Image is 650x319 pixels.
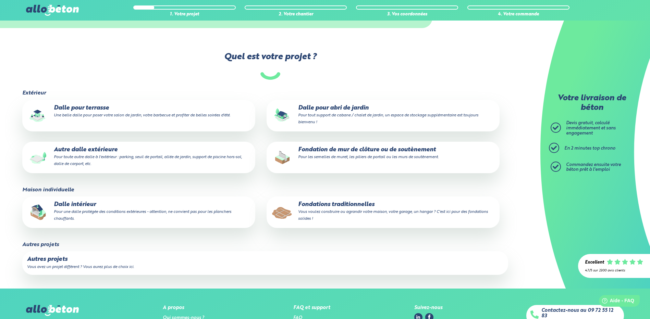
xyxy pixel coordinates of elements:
img: final_use.values.inside_slab [27,201,49,223]
small: Vous avez un projet différent ? Vous aurez plus de choix ici. [27,265,134,269]
p: Autre dalle extérieure [27,146,250,167]
img: allobéton [26,5,79,16]
small: Une belle dalle pour poser votre salon de jardin, votre barbecue et profiter de belles soirées d'... [54,113,230,117]
p: Votre livraison de béton [552,94,631,113]
div: 4.7/5 sur 2300 avis clients [585,269,643,272]
div: Suivez-nous [414,305,442,311]
legend: Autres projets [22,242,59,248]
p: Fondation de mur de clôture ou de soutènement [271,146,495,160]
small: Pour les semelles de muret, les piliers de portail ou les murs de soutènement. [298,155,439,159]
label: Quel est votre projet ? [22,52,519,80]
img: final_use.values.outside_slab [27,146,49,168]
p: Fondations traditionnelles [271,201,495,222]
div: A propos [163,305,209,311]
div: 1. Votre projet [133,12,235,17]
legend: Maison individuelle [22,187,74,193]
p: Autres projets [27,256,503,263]
img: final_use.values.closing_wall_fundation [271,146,293,168]
small: Pour une dalle protégée des conditions extérieures - attention, ne convient pas pour les plancher... [54,210,231,221]
span: Devis gratuit, calculé immédiatement et sans engagement [566,121,616,135]
span: En 2 minutes top chrono [564,146,615,151]
div: 4. Votre commande [467,12,569,17]
img: allobéton [26,305,79,316]
small: Vous voulez construire ou agrandir votre maison, votre garage, un hangar ? C'est ici pour des fon... [298,210,488,221]
legend: Extérieur [22,90,46,96]
a: Contactez-nous au 09 72 55 12 83 [541,308,620,319]
p: Dalle intérieur [27,201,250,222]
p: Dalle pour abri de jardin [271,105,495,126]
img: final_use.values.garden_shed [271,105,293,127]
img: final_use.values.traditional_fundations [271,201,293,223]
div: Excellent [585,260,604,265]
small: Pour tout support de cabane / chalet de jardin, un espace de stockage supplémentaire est toujours... [298,113,478,124]
div: 2. Votre chantier [245,12,347,17]
div: FAQ et support [293,305,330,311]
p: Dalle pour terrasse [27,105,250,118]
span: Commandez ensuite votre béton prêt à l'emploi [566,163,621,172]
img: final_use.values.terrace [27,105,49,127]
iframe: Help widget launcher [589,292,642,311]
div: 3. Vos coordonnées [356,12,458,17]
small: Pour toute autre dalle à l'extérieur : parking, seuil de portail, allée de jardin, support de pis... [54,155,242,166]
